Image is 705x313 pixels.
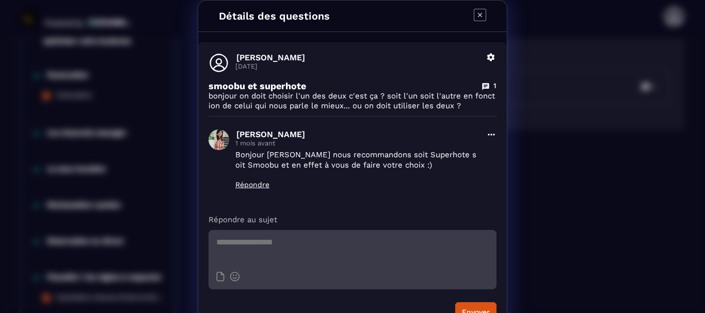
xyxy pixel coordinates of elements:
p: 1 mois avant [235,139,480,147]
p: Répondre [235,180,480,189]
p: Répondre au sujet [209,215,496,225]
p: smoobu et superhote [209,80,306,91]
p: bonjour on doit choisir l'un des deux c'est ça ? soit l'un soit l'autre en fonction de celui qui ... [209,91,496,111]
p: [DATE] [235,62,480,70]
p: [PERSON_NAME] [236,53,480,62]
p: [PERSON_NAME] [236,129,480,139]
h4: Détails des questions [219,10,330,22]
p: Bonjour [PERSON_NAME] nous recommandons soit Superhote soit Smoobu et en effet à vous de faire vo... [235,150,480,170]
p: 1 [493,81,496,91]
